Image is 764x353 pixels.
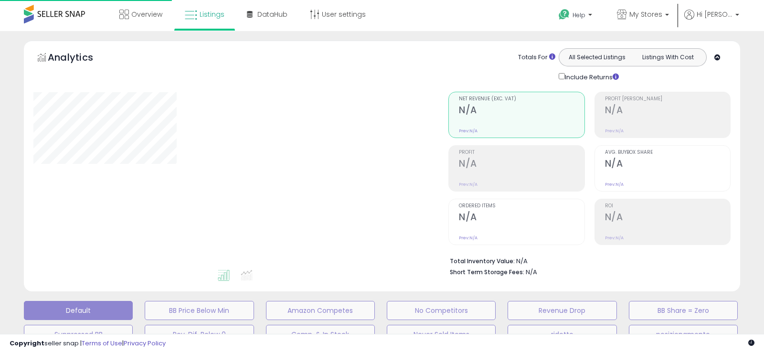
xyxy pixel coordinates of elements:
i: Get Help [558,9,570,21]
h2: N/A [605,105,730,118]
span: Hi [PERSON_NAME] [697,10,732,19]
span: Ordered Items [459,203,584,209]
a: Terms of Use [82,339,122,348]
b: Short Term Storage Fees: [450,268,524,276]
a: Privacy Policy [124,339,166,348]
button: Suppressed BB [24,325,133,344]
span: Help [573,11,585,19]
h2: N/A [459,158,584,171]
span: Profit [459,150,584,155]
button: ridotto [508,325,616,344]
button: Never Sold Items [387,325,496,344]
a: Hi [PERSON_NAME] [684,10,739,31]
small: Prev: N/A [459,182,477,187]
li: N/A [450,255,723,266]
button: Revenue Drop [508,301,616,320]
b: Total Inventory Value: [450,257,515,265]
button: Amazon Competes [266,301,375,320]
span: Overview [131,10,162,19]
div: Include Returns [552,71,630,82]
button: BB Price Below Min [145,301,254,320]
button: Comp. & In Stock [266,325,375,344]
span: DataHub [257,10,287,19]
button: posizionamento [629,325,738,344]
button: Default [24,301,133,320]
button: No Competitors [387,301,496,320]
div: seller snap | | [10,339,166,348]
small: Prev: N/A [605,182,624,187]
h2: N/A [459,212,584,225]
span: Net Revenue (Exc. VAT) [459,96,584,102]
span: N/A [526,267,537,277]
button: Rev. Dif. Below 0 [145,325,254,344]
h2: N/A [605,158,730,171]
strong: Copyright [10,339,44,348]
span: Profit [PERSON_NAME] [605,96,730,102]
span: Listings [200,10,224,19]
span: Avg. Buybox Share [605,150,730,155]
div: Totals For [518,53,555,62]
h2: N/A [605,212,730,225]
a: Help [551,1,602,31]
small: Prev: N/A [459,235,477,241]
button: All Selected Listings [562,51,633,64]
h5: Analytics [48,51,112,66]
button: Listings With Cost [632,51,703,64]
span: ROI [605,203,730,209]
small: Prev: N/A [459,128,477,134]
span: My Stores [629,10,662,19]
small: Prev: N/A [605,235,624,241]
small: Prev: N/A [605,128,624,134]
button: BB Share = Zero [629,301,738,320]
h2: N/A [459,105,584,118]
